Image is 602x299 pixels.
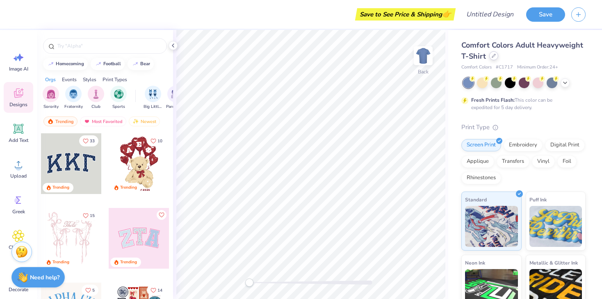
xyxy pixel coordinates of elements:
span: Add Text [9,137,28,144]
div: Trending [120,259,137,265]
div: Print Type [461,123,586,132]
span: Metallic & Glitter Ink [529,258,578,267]
img: trend_line.gif [132,62,139,66]
span: Puff Ink [529,195,547,204]
img: most_fav.gif [84,119,90,124]
div: Save to See Price & Shipping [357,8,454,21]
div: filter for Fraternity [64,86,83,110]
span: 15 [90,214,95,218]
button: filter button [64,86,83,110]
div: Trending [43,116,78,126]
div: This color can be expedited for 5 day delivery. [471,96,572,111]
div: Transfers [497,155,529,168]
div: Trending [52,259,69,265]
button: Like [79,135,98,146]
button: Like [147,135,166,146]
button: filter button [166,86,185,110]
div: filter for Club [88,86,104,110]
div: Print Types [103,76,127,83]
span: Comfort Colors [461,64,492,71]
img: Standard [465,206,518,247]
div: Embroidery [504,139,543,151]
span: Image AI [9,66,28,72]
div: Rhinestones [461,172,501,184]
img: Parent's Weekend Image [171,89,180,99]
div: Screen Print [461,139,501,151]
img: Big Little Reveal Image [148,89,157,99]
strong: Fresh Prints Flash: [471,97,515,103]
div: homecoming [56,62,84,66]
div: Applique [461,155,494,168]
span: Club [91,104,100,110]
div: Digital Print [545,139,585,151]
img: Back [415,48,431,64]
span: # C1717 [496,64,513,71]
div: Events [62,76,77,83]
input: Untitled Design [460,6,520,23]
button: filter button [110,86,127,110]
button: Like [157,210,166,220]
div: Most Favorited [80,116,126,126]
strong: Need help? [30,274,59,281]
img: Club Image [91,89,100,99]
span: 33 [90,139,95,143]
span: Greek [12,208,25,215]
span: Upload [10,173,27,179]
span: Designs [9,101,27,108]
img: trending.gif [47,119,54,124]
img: Sorority Image [46,89,56,99]
div: Foil [557,155,577,168]
span: Clipart & logos [5,244,32,257]
div: filter for Parent's Weekend [166,86,185,110]
button: Like [147,285,166,296]
img: newest.gif [132,119,139,124]
button: Like [79,210,98,221]
span: 👉 [442,9,451,19]
div: Styles [83,76,96,83]
button: filter button [88,86,104,110]
div: football [103,62,121,66]
button: Like [82,285,98,296]
span: Parent's Weekend [166,104,185,110]
div: Trending [120,185,137,191]
div: filter for Sports [110,86,127,110]
div: Orgs [45,76,56,83]
div: bear [140,62,150,66]
button: Save [526,7,565,22]
div: Vinyl [532,155,555,168]
img: trend_line.gif [95,62,102,66]
button: football [91,58,125,70]
div: Accessibility label [245,278,253,287]
div: Trending [52,185,69,191]
button: filter button [43,86,59,110]
img: Fraternity Image [69,89,78,99]
span: Decorate [9,286,28,293]
span: Minimum Order: 24 + [517,64,558,71]
span: Neon Ink [465,258,485,267]
span: Comfort Colors Adult Heavyweight T-Shirt [461,40,583,61]
div: filter for Sorority [43,86,59,110]
button: homecoming [43,58,88,70]
span: Standard [465,195,487,204]
button: bear [128,58,154,70]
input: Try "Alpha" [57,42,162,50]
span: 14 [157,288,162,292]
span: 5 [92,288,95,292]
div: Newest [129,116,160,126]
img: Sports Image [114,89,123,99]
span: Fraternity [64,104,83,110]
button: filter button [144,86,162,110]
div: filter for Big Little Reveal [144,86,162,110]
img: trend_line.gif [48,62,54,66]
span: Sorority [43,104,59,110]
img: Puff Ink [529,206,582,247]
span: 10 [157,139,162,143]
span: Big Little Reveal [144,104,162,110]
span: Sports [112,104,125,110]
div: Back [418,68,429,75]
